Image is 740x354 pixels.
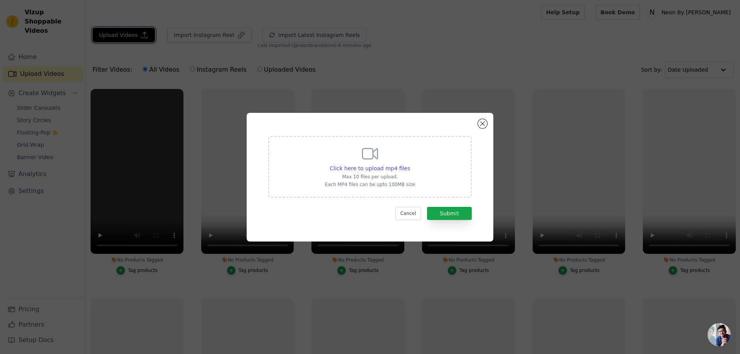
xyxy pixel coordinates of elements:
button: Cancel [395,207,421,220]
p: Each MP4 files can be upto 100MB size [325,181,415,188]
p: Max 10 files per upload. [325,174,415,180]
span: Click here to upload mp4 files [330,165,410,171]
button: Close modal [478,119,487,128]
a: Open chat [708,323,731,346]
button: Submit [427,207,472,220]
